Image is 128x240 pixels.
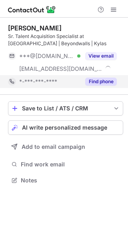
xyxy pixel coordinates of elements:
[8,5,56,14] img: ContactOut v5.3.10
[8,101,123,116] button: save-profile-one-click
[85,52,117,60] button: Reveal Button
[8,159,123,170] button: Find work email
[19,65,102,72] span: [EMAIL_ADDRESS][DOMAIN_NAME]
[8,24,62,32] div: [PERSON_NAME]
[8,175,123,186] button: Notes
[21,177,120,184] span: Notes
[21,161,120,168] span: Find work email
[22,144,85,150] span: Add to email campaign
[22,105,109,112] div: Save to List / ATS / CRM
[8,140,123,154] button: Add to email campaign
[22,124,107,131] span: AI write personalized message
[8,33,123,47] div: Sr. Talent Acquisition Specialist at [GEOGRAPHIC_DATA] | Beyondwalls | Kylas
[8,120,123,135] button: AI write personalized message
[85,78,117,86] button: Reveal Button
[19,52,74,60] span: ***@[DOMAIN_NAME]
